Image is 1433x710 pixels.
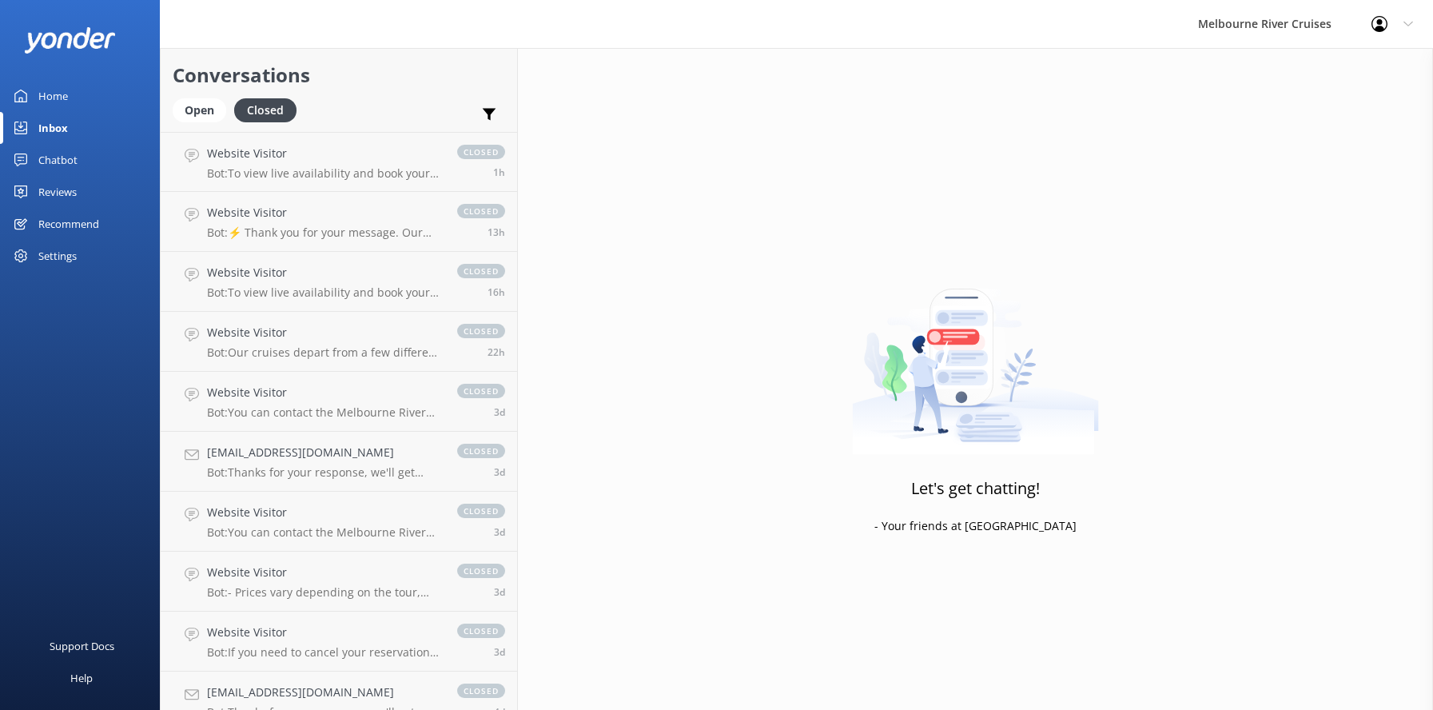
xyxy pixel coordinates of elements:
a: Open [173,101,234,118]
div: Reviews [38,176,77,208]
div: Open [173,98,226,122]
span: Sep 12 2025 10:24am (UTC +10:00) Australia/Sydney [494,405,505,419]
div: Help [70,662,93,694]
p: Bot: To view live availability and book your Melbourne River Cruise experience, please visit: [UR... [207,285,441,300]
img: yonder-white-logo.png [24,27,116,54]
a: Website VisitorBot:If you need to cancel your reservation, please contact our team at [PHONE_NUMB... [161,612,517,672]
p: Bot: Our cruises depart from a few different locations along [GEOGRAPHIC_DATA] and Federation [GE... [207,345,441,360]
h4: Website Visitor [207,504,441,521]
a: Website VisitorBot:- Prices vary depending on the tour, season, group size, and fare type. For th... [161,552,517,612]
span: closed [457,384,505,398]
p: Bot: To view live availability and book your Melbourne River Cruise experience, please visit [URL... [207,166,441,181]
h4: Website Visitor [207,624,441,641]
span: Sep 15 2025 09:00am (UTC +10:00) Australia/Sydney [493,166,505,179]
span: closed [457,564,505,578]
img: artwork of a man stealing a conversation from at giant smartphone [852,255,1099,455]
span: closed [457,264,505,278]
span: closed [457,504,505,518]
h4: [EMAIL_ADDRESS][DOMAIN_NAME] [207,444,441,461]
a: Closed [234,101,305,118]
a: Website VisitorBot:To view live availability and book your Melbourne River Cruise experience, ple... [161,132,517,192]
div: Chatbot [38,144,78,176]
div: Settings [38,240,77,272]
p: - Your friends at [GEOGRAPHIC_DATA] [874,517,1077,535]
a: Website VisitorBot:You can contact the Melbourne River Cruises team by emailing [EMAIL_ADDRESS][D... [161,492,517,552]
a: Website VisitorBot:To view live availability and book your Melbourne River Cruise experience, ple... [161,252,517,312]
a: Website VisitorBot:Our cruises depart from a few different locations along [GEOGRAPHIC_DATA] and ... [161,312,517,372]
div: Closed [234,98,297,122]
span: Sep 14 2025 12:21pm (UTC +10:00) Australia/Sydney [488,345,505,359]
p: Bot: - Prices vary depending on the tour, season, group size, and fare type. For the most up-to-d... [207,585,441,600]
h4: Website Visitor [207,204,441,221]
span: Sep 14 2025 08:43pm (UTC +10:00) Australia/Sydney [488,225,505,239]
p: Bot: If you need to cancel your reservation, please contact our team at [PHONE_NUMBER] or email [... [207,645,441,660]
p: Bot: Thanks for your response, we'll get back to you as soon as we can during opening hours. [207,465,441,480]
span: closed [457,324,505,338]
h4: Website Visitor [207,384,441,401]
div: Home [38,80,68,112]
div: Recommend [38,208,99,240]
a: [EMAIL_ADDRESS][DOMAIN_NAME]Bot:Thanks for your response, we'll get back to you as soon as we can... [161,432,517,492]
span: closed [457,684,505,698]
span: Sep 11 2025 01:13pm (UTC +10:00) Australia/Sydney [494,585,505,599]
span: closed [457,145,505,159]
span: closed [457,444,505,458]
p: Bot: You can contact the Melbourne River Cruises team by emailing [EMAIL_ADDRESS][DOMAIN_NAME]. V... [207,405,441,420]
h4: Website Visitor [207,324,441,341]
span: Sep 14 2025 05:35pm (UTC +10:00) Australia/Sydney [488,285,505,299]
h4: [EMAIL_ADDRESS][DOMAIN_NAME] [207,684,441,701]
div: Support Docs [50,630,114,662]
span: Sep 11 2025 06:39pm (UTC +10:00) Australia/Sydney [494,465,505,479]
a: Website VisitorBot:⚡ Thank you for your message. Our office hours are Mon - Fri 9.30am - 5pm. We'... [161,192,517,252]
h4: Website Visitor [207,264,441,281]
span: Sep 11 2025 05:44pm (UTC +10:00) Australia/Sydney [494,525,505,539]
h2: Conversations [173,60,505,90]
span: closed [457,624,505,638]
p: Bot: ⚡ Thank you for your message. Our office hours are Mon - Fri 9.30am - 5pm. We'll get back to... [207,225,441,240]
h4: Website Visitor [207,145,441,162]
span: Sep 11 2025 10:38am (UTC +10:00) Australia/Sydney [494,645,505,659]
h3: Let's get chatting! [911,476,1040,501]
span: closed [457,204,505,218]
div: Inbox [38,112,68,144]
a: Website VisitorBot:You can contact the Melbourne River Cruises team by emailing [EMAIL_ADDRESS][D... [161,372,517,432]
h4: Website Visitor [207,564,441,581]
p: Bot: You can contact the Melbourne River Cruises team by emailing [EMAIL_ADDRESS][DOMAIN_NAME]. V... [207,525,441,540]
